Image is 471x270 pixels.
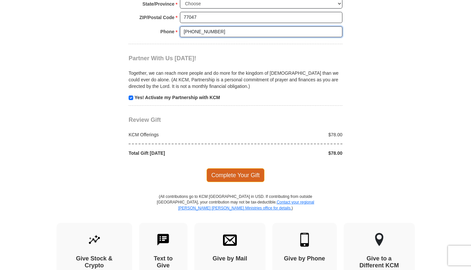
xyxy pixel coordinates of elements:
[125,150,236,156] div: Total Gift [DATE]
[125,131,236,138] div: KCM Offerings
[139,13,175,22] strong: ZIP/Postal Code
[156,233,170,247] img: text-to-give.svg
[284,255,325,262] h4: Give by Phone
[298,233,311,247] img: mobile.svg
[129,117,161,123] span: Review Gift
[161,27,175,36] strong: Phone
[87,233,101,247] img: give-by-stock.svg
[207,168,265,182] span: Complete Your Gift
[235,131,346,138] div: $78.00
[151,255,176,269] h4: Text to Give
[68,255,121,269] h4: Give Stock & Crypto
[206,255,254,262] h4: Give by Mail
[129,55,196,62] span: Partner With Us [DATE]!
[223,233,237,247] img: envelope.svg
[135,95,220,100] strong: Yes! Activate my Partnership with KCM
[129,70,342,90] p: Together, we can reach more people and do more for the kingdom of [DEMOGRAPHIC_DATA] than we coul...
[157,194,314,223] p: (All contributions go to KCM [GEOGRAPHIC_DATA] in USD. If contributing from outside [GEOGRAPHIC_D...
[375,233,384,247] img: other-region
[178,200,314,210] a: Contact your regional [PERSON_NAME] [PERSON_NAME] Ministries office for details.
[235,150,346,156] div: $78.00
